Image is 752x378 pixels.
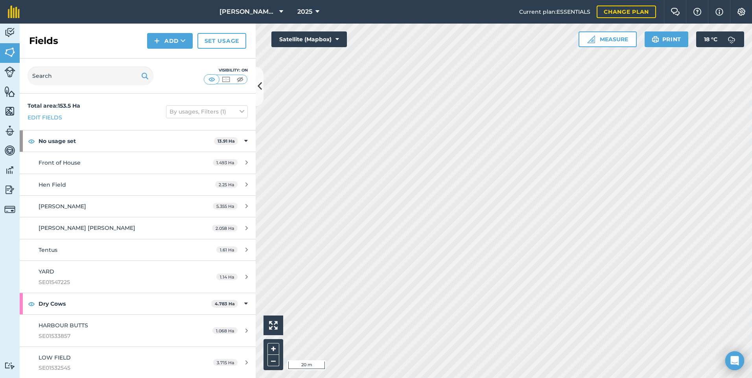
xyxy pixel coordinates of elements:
[579,31,637,47] button: Measure
[4,66,15,77] img: svg+xml;base64,PD94bWwgdmVyc2lvbj0iMS4wIiBlbmNvZGluZz0idXRmLTgiPz4KPCEtLSBHZW5lcmF0b3I6IEFkb2JlIE...
[221,75,231,83] img: svg+xml;base64,PHN2ZyB4bWxucz0iaHR0cDovL3d3dy53My5vcmcvMjAwMC9zdmciIHdpZHRoPSI1MCIgaGVpZ2h0PSI0MC...
[20,196,256,217] a: [PERSON_NAME]5.355 Ha
[28,66,153,85] input: Search
[213,159,238,166] span: 1.493 Ha
[28,113,62,122] a: Edit fields
[28,136,35,146] img: svg+xml;base64,PHN2ZyB4bWxucz0iaHR0cDovL3d3dy53My5vcmcvMjAwMC9zdmciIHdpZHRoPSIxOCIgaGVpZ2h0PSIyNC...
[219,7,276,17] span: [PERSON_NAME][GEOGRAPHIC_DATA]
[216,246,238,253] span: 1.61 Ha
[212,225,238,231] span: 2.058 Ha
[215,181,238,188] span: 2.25 Ha
[645,31,689,47] button: Print
[39,322,88,329] span: HARBOUR BUTTS
[4,184,15,196] img: svg+xml;base64,PD94bWwgdmVyc2lvbj0iMS4wIiBlbmNvZGluZz0idXRmLTgiPz4KPCEtLSBHZW5lcmF0b3I6IEFkb2JlIE...
[704,31,717,47] span: 18 ° C
[4,125,15,137] img: svg+xml;base64,PD94bWwgdmVyc2lvbj0iMS4wIiBlbmNvZGluZz0idXRmLTgiPz4KPCEtLSBHZW5lcmF0b3I6IEFkb2JlIE...
[271,31,347,47] button: Satellite (Mapbox)
[39,354,71,361] span: LOW FIELD
[20,217,256,239] a: [PERSON_NAME] [PERSON_NAME]2.058 Ha
[671,8,680,16] img: Two speech bubbles overlapping with the left bubble in the forefront
[267,343,279,355] button: +
[20,152,256,173] a: Front of House1.493 Ha
[39,159,81,166] span: Front of House
[235,75,245,83] img: svg+xml;base64,PHN2ZyB4bWxucz0iaHR0cDovL3d3dy53My5vcmcvMjAwMC9zdmciIHdpZHRoPSI1MCIgaGVpZ2h0PSI0MC...
[147,33,193,49] button: Add
[519,7,590,16] span: Current plan : ESSENTIALS
[166,105,248,118] button: By usages, Filters (1)
[4,204,15,215] img: svg+xml;base64,PD94bWwgdmVyc2lvbj0iMS4wIiBlbmNvZGluZz0idXRmLTgiPz4KPCEtLSBHZW5lcmF0b3I6IEFkb2JlIE...
[597,6,656,18] a: Change plan
[20,293,256,314] div: Dry Cows4.783 Ha
[269,321,278,330] img: Four arrows, one pointing top left, one top right, one bottom right and the last bottom left
[4,105,15,117] img: svg+xml;base64,PHN2ZyB4bWxucz0iaHR0cDovL3d3dy53My5vcmcvMjAwMC9zdmciIHdpZHRoPSI1NiIgaGVpZ2h0PSI2MC...
[217,138,235,144] strong: 13.91 Ha
[28,102,80,109] strong: Total area : 153.5 Ha
[29,35,58,47] h2: Fields
[39,268,54,275] span: YARD
[696,31,744,47] button: 18 °C
[39,293,211,314] strong: Dry Cows
[715,7,723,17] img: svg+xml;base64,PHN2ZyB4bWxucz0iaHR0cDovL3d3dy53My5vcmcvMjAwMC9zdmciIHdpZHRoPSIxNyIgaGVpZ2h0PSIxNy...
[39,203,86,210] span: [PERSON_NAME]
[28,299,35,308] img: svg+xml;base64,PHN2ZyB4bWxucz0iaHR0cDovL3d3dy53My5vcmcvMjAwMC9zdmciIHdpZHRoPSIxOCIgaGVpZ2h0PSIyNC...
[39,130,214,152] strong: No usage set
[141,71,149,81] img: svg+xml;base64,PHN2ZyB4bWxucz0iaHR0cDovL3d3dy53My5vcmcvMjAwMC9zdmciIHdpZHRoPSIxOSIgaGVpZ2h0PSIyNC...
[204,67,248,73] div: Visibility: On
[4,46,15,58] img: svg+xml;base64,PHN2ZyB4bWxucz0iaHR0cDovL3d3dy53My5vcmcvMjAwMC9zdmciIHdpZHRoPSI1NiIgaGVpZ2h0PSI2MC...
[154,36,160,46] img: svg+xml;base64,PHN2ZyB4bWxucz0iaHR0cDovL3d3dy53My5vcmcvMjAwMC9zdmciIHdpZHRoPSIxNCIgaGVpZ2h0PSIyNC...
[20,261,256,293] a: YARDSE015472251.14 Ha
[39,246,57,253] span: Tentus
[39,224,135,231] span: [PERSON_NAME] [PERSON_NAME]
[20,174,256,195] a: Hen Field2.25 Ha
[725,351,744,370] div: Open Intercom Messenger
[20,130,256,152] div: No usage set13.91 Ha
[20,239,256,261] a: Tentus1.61 Ha
[216,273,238,280] span: 1.14 Ha
[737,8,746,16] img: A cog icon
[207,75,217,83] img: svg+xml;base64,PHN2ZyB4bWxucz0iaHR0cDovL3d3dy53My5vcmcvMjAwMC9zdmciIHdpZHRoPSI1MCIgaGVpZ2h0PSI0MC...
[652,35,659,44] img: svg+xml;base64,PHN2ZyB4bWxucz0iaHR0cDovL3d3dy53My5vcmcvMjAwMC9zdmciIHdpZHRoPSIxOSIgaGVpZ2h0PSIyNC...
[4,27,15,39] img: svg+xml;base64,PD94bWwgdmVyc2lvbj0iMS4wIiBlbmNvZGluZz0idXRmLTgiPz4KPCEtLSBHZW5lcmF0b3I6IEFkb2JlIE...
[297,7,312,17] span: 2025
[213,203,238,209] span: 5.355 Ha
[4,145,15,156] img: svg+xml;base64,PD94bWwgdmVyc2lvbj0iMS4wIiBlbmNvZGluZz0idXRmLTgiPz4KPCEtLSBHZW5lcmF0b3I6IEFkb2JlIE...
[39,332,186,340] span: SE01533857
[8,6,20,18] img: fieldmargin Logo
[215,301,235,306] strong: 4.783 Ha
[197,33,246,49] a: Set usage
[20,315,256,347] a: HARBOUR BUTTSSE015338571.068 Ha
[39,363,186,372] span: SE01532545
[39,181,66,188] span: Hen Field
[4,164,15,176] img: svg+xml;base64,PD94bWwgdmVyc2lvbj0iMS4wIiBlbmNvZGluZz0idXRmLTgiPz4KPCEtLSBHZW5lcmF0b3I6IEFkb2JlIE...
[267,355,279,366] button: –
[693,8,702,16] img: A question mark icon
[724,31,739,47] img: svg+xml;base64,PD94bWwgdmVyc2lvbj0iMS4wIiBlbmNvZGluZz0idXRmLTgiPz4KPCEtLSBHZW5lcmF0b3I6IEFkb2JlIE...
[212,327,238,334] span: 1.068 Ha
[4,362,15,369] img: svg+xml;base64,PD94bWwgdmVyc2lvbj0iMS4wIiBlbmNvZGluZz0idXRmLTgiPz4KPCEtLSBHZW5lcmF0b3I6IEFkb2JlIE...
[39,278,186,286] span: SE01547225
[213,359,238,366] span: 3.715 Ha
[587,35,595,43] img: Ruler icon
[4,86,15,97] img: svg+xml;base64,PHN2ZyB4bWxucz0iaHR0cDovL3d3dy53My5vcmcvMjAwMC9zdmciIHdpZHRoPSI1NiIgaGVpZ2h0PSI2MC...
